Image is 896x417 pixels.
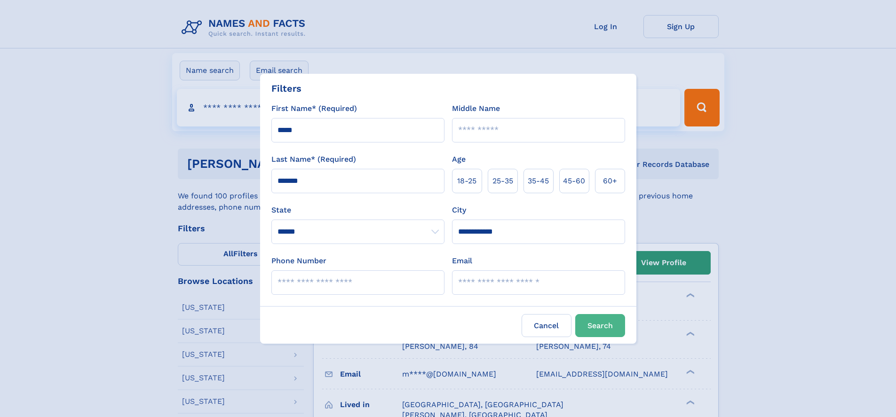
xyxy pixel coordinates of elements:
[492,175,513,187] span: 25‑35
[271,255,326,267] label: Phone Number
[452,103,500,114] label: Middle Name
[452,205,466,216] label: City
[528,175,549,187] span: 35‑45
[452,255,472,267] label: Email
[575,314,625,337] button: Search
[603,175,617,187] span: 60+
[563,175,585,187] span: 45‑60
[271,205,444,216] label: State
[457,175,476,187] span: 18‑25
[452,154,466,165] label: Age
[271,154,356,165] label: Last Name* (Required)
[271,81,301,95] div: Filters
[271,103,357,114] label: First Name* (Required)
[522,314,571,337] label: Cancel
